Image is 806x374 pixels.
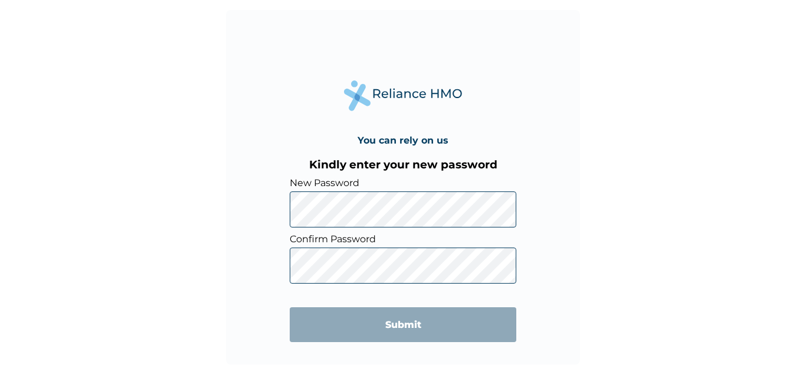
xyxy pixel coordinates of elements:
h3: Kindly enter your new password [290,158,516,171]
label: Confirm Password [290,233,516,245]
img: Reliance Health's Logo [344,80,462,110]
input: Submit [290,307,516,342]
h4: You can rely on us [358,135,448,146]
label: New Password [290,177,516,188]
